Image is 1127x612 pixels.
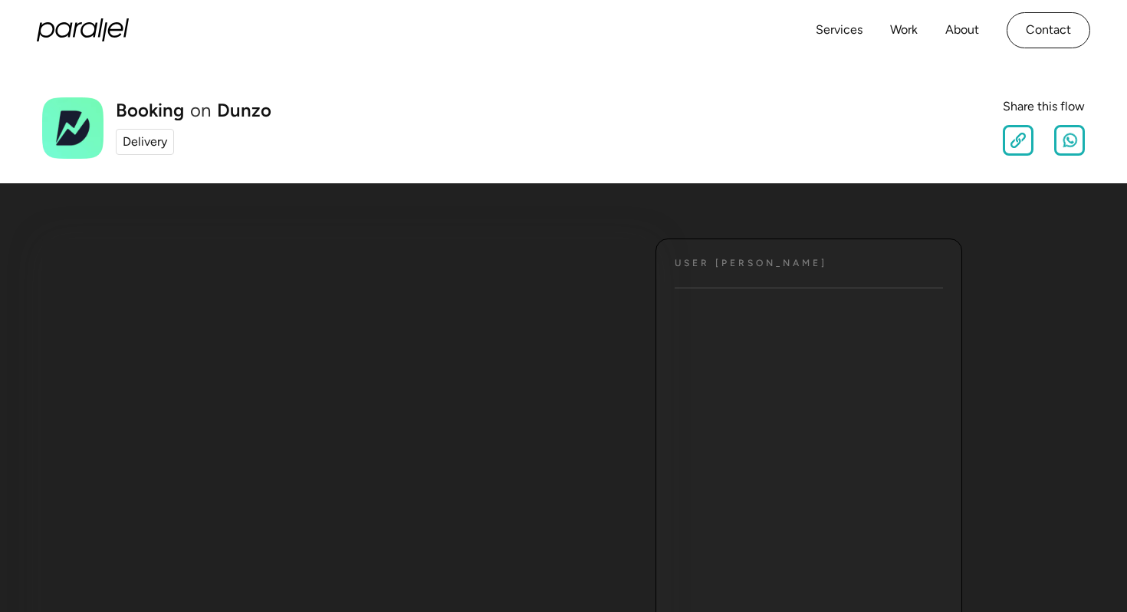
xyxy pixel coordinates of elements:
h4: User [PERSON_NAME] [675,258,827,269]
a: About [945,19,979,41]
a: Contact [1007,12,1090,48]
div: Share this flow [1003,97,1085,116]
a: Services [816,19,863,41]
div: on [190,101,211,120]
a: home [37,18,129,41]
a: Delivery [116,129,174,155]
a: Dunzo [217,101,271,120]
div: Delivery [123,133,167,151]
h1: Booking [116,101,184,120]
a: Work [890,19,918,41]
